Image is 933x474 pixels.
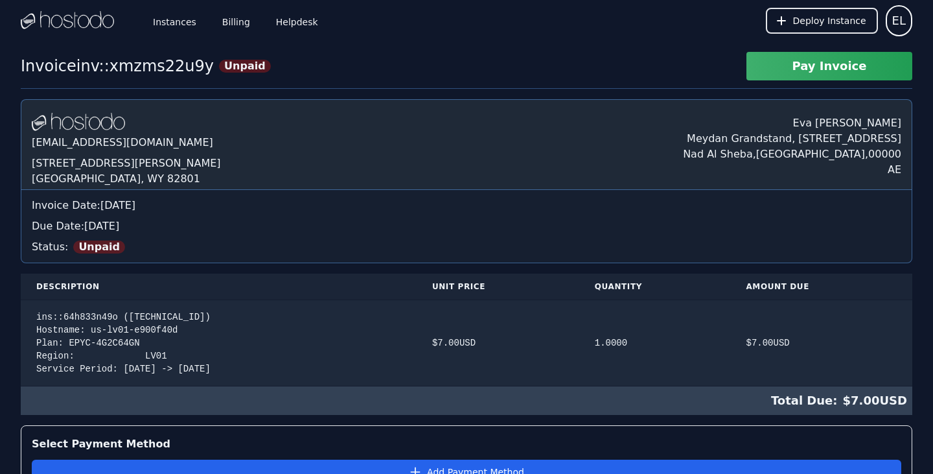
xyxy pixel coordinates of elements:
div: Eva [PERSON_NAME] [683,110,901,131]
div: $ 7.00 USD [746,337,897,350]
div: ins::64h833n49o ([TECHNICAL_ID]) Hostname: us-lv01-e900f40d Plan: EPYC-4G2C64GN Region: LV01 Serv... [36,311,401,375]
div: [EMAIL_ADDRESS][DOMAIN_NAME] [32,132,221,156]
th: Unit Price [417,274,579,300]
div: 1.0000 [595,337,715,350]
button: User menu [886,5,912,36]
th: Amount Due [730,274,912,300]
button: Pay Invoice [746,52,912,80]
div: Invoice inv::xmzms22u9y [21,56,214,77]
div: AE [683,162,901,178]
div: Due Date: [DATE] [32,219,901,234]
span: Unpaid [73,241,125,254]
div: Meydan Grandstand, [STREET_ADDRESS] [683,131,901,147]
span: Deploy Instance [793,14,866,27]
span: Total Due: [771,392,843,410]
div: Status: [32,234,901,255]
img: Logo [21,11,114,30]
button: Deploy Instance [766,8,878,34]
div: $ 7.00 USD [432,337,564,350]
div: Select Payment Method [32,436,901,452]
th: Description [21,274,417,300]
div: $ 7.00 USD [21,386,912,415]
img: Logo [32,113,125,132]
div: [STREET_ADDRESS][PERSON_NAME] [32,156,221,171]
th: Quantity [579,274,731,300]
span: Unpaid [219,60,271,73]
div: Nad Al Sheba , [GEOGRAPHIC_DATA] , 00000 [683,147,901,162]
span: EL [892,12,906,30]
div: [GEOGRAPHIC_DATA], WY 82801 [32,171,221,187]
div: Invoice Date: [DATE] [32,198,901,213]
